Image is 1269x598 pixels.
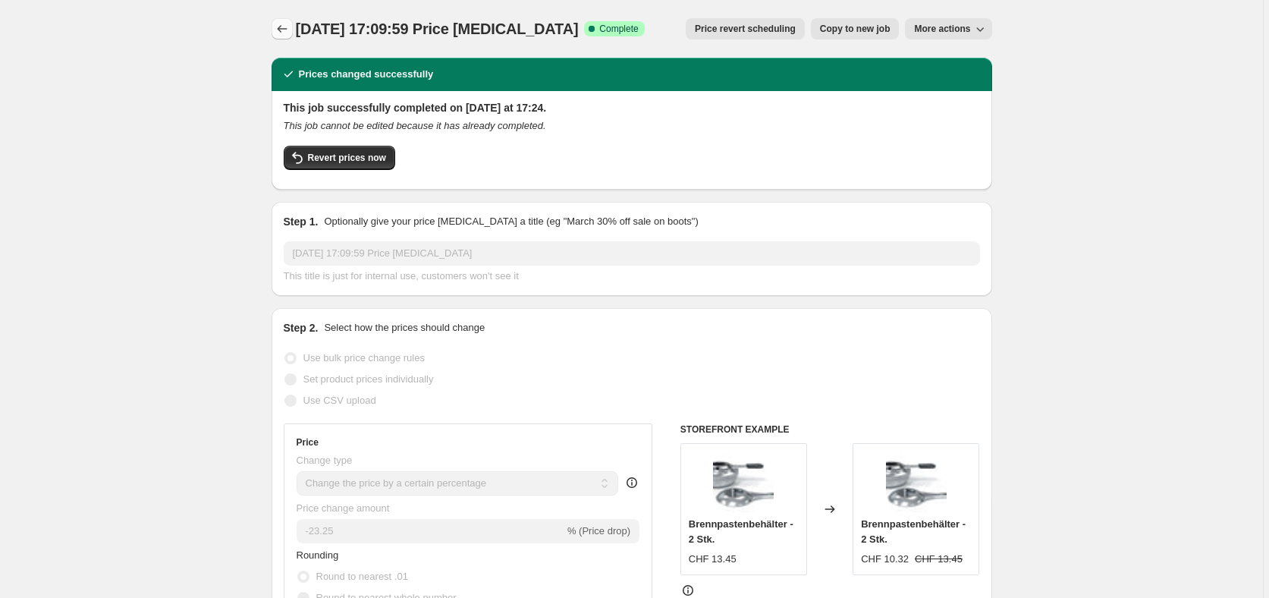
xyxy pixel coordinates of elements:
span: Use bulk price change rules [303,352,425,364]
span: [DATE] 17:09:59 Price [MEDICAL_DATA] [296,20,579,37]
span: Complete [599,23,638,35]
h2: Step 1. [284,214,319,229]
strike: CHF 13.45 [915,552,963,567]
span: Revert prices now [308,152,386,164]
span: Brennpastenbehälter - 2 Stk. [689,518,793,545]
span: Use CSV upload [303,395,376,406]
p: Select how the prices should change [324,320,485,335]
div: CHF 13.45 [689,552,737,567]
span: Price change amount [297,502,390,514]
h2: This job successfully completed on [DATE] at 17:24. [284,100,980,115]
div: help [624,475,639,490]
img: 111420_2021_80x.jpg [886,452,947,512]
span: More actions [914,23,970,35]
p: Optionally give your price [MEDICAL_DATA] a title (eg "March 30% off sale on boots") [324,214,698,229]
span: This title is just for internal use, customers won't see it [284,270,519,282]
div: CHF 10.32 [861,552,909,567]
input: 30% off holiday sale [284,241,980,266]
button: Price change jobs [272,18,293,39]
span: Copy to new job [820,23,890,35]
h6: STOREFRONT EXAMPLE [680,423,980,436]
h3: Price [297,436,319,448]
span: Set product prices individually [303,373,434,385]
img: 111420_2021_80x.jpg [713,452,774,512]
span: Price revert scheduling [695,23,796,35]
i: This job cannot be edited because it has already completed. [284,120,546,131]
button: Price revert scheduling [686,18,805,39]
span: % (Price drop) [567,525,630,537]
span: Change type [297,455,353,466]
button: Revert prices now [284,146,395,170]
button: More actions [905,18,991,39]
span: Round to nearest .01 [316,571,408,582]
h2: Step 2. [284,320,319,335]
span: Rounding [297,549,339,561]
h2: Prices changed successfully [299,67,434,82]
input: -15 [297,519,564,543]
span: Brennpastenbehälter - 2 Stk. [861,518,966,545]
button: Copy to new job [811,18,900,39]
